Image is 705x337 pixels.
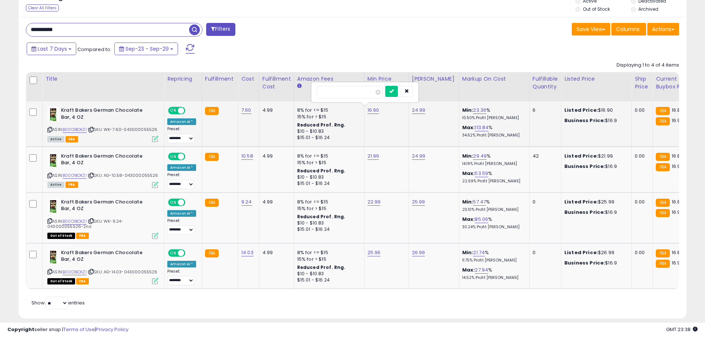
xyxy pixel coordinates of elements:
[412,107,426,114] a: 24.99
[184,108,196,114] span: OFF
[241,107,251,114] a: 7.60
[47,218,123,229] span: | SKU: WK-9.24-043000055526-2nd
[473,152,487,160] a: 29.49
[47,233,75,239] span: All listings that are currently out of stock and unavailable for purchase on Amazon
[297,226,359,233] div: $15.01 - $16.24
[205,75,235,83] div: Fulfillment
[66,136,78,142] span: FBA
[47,199,158,238] div: ASIN:
[564,249,598,256] b: Listed Price:
[672,198,684,205] span: 16.88
[462,107,473,114] b: Min:
[88,127,158,132] span: | SKU: WK-7.60-043000055526
[462,258,524,263] p: 11.75% Profit [PERSON_NAME]
[205,107,219,115] small: FBA
[31,299,85,306] span: Show: entries
[47,107,59,122] img: 417UHVPrm-L._SL40_.jpg
[297,122,346,128] b: Reduced Prof. Rng.
[47,199,59,213] img: 417UHVPrm-L._SL40_.jpg
[47,249,59,264] img: 417UHVPrm-L._SL40_.jpg
[262,107,288,114] div: 4.99
[46,75,161,83] div: Title
[647,23,679,36] button: Actions
[564,259,605,266] b: Business Price:
[564,152,598,159] b: Listed Price:
[205,153,219,161] small: FBA
[564,117,626,124] div: $16.9
[672,249,684,256] span: 16.88
[656,199,669,207] small: FBA
[462,275,524,280] p: 14.52% Profit [PERSON_NAME]
[462,225,524,230] p: 30.24% Profit [PERSON_NAME]
[297,220,359,226] div: $10 - $10.83
[297,128,359,135] div: $10 - $10.83
[462,107,524,121] div: %
[167,172,196,189] div: Preset:
[475,266,488,274] a: 27.94
[61,199,151,214] b: Kraft Bakers German Chocolate Bar, 4 OZ
[26,4,59,11] div: Clear All Filters
[169,250,178,256] span: ON
[77,46,111,53] span: Compared to:
[533,249,555,256] div: 0
[76,233,89,239] span: FBA
[167,164,196,171] div: Amazon AI *
[564,153,626,159] div: $21.99
[672,209,681,216] span: 16.9
[475,124,489,131] a: 113.84
[462,198,473,205] b: Min:
[367,249,381,256] a: 25.96
[412,249,425,256] a: 26.99
[533,107,555,114] div: 6
[462,115,524,121] p: 10.50% Profit [PERSON_NAME]
[635,75,649,91] div: Ship Price
[367,152,379,160] a: 21.99
[462,170,475,177] b: Max:
[564,117,605,124] b: Business Price:
[635,153,647,159] div: 0.00
[205,199,219,207] small: FBA
[206,23,235,36] button: Filters
[635,249,647,256] div: 0.00
[656,107,669,115] small: FBA
[672,259,681,266] span: 16.9
[635,199,647,205] div: 0.00
[473,107,486,114] a: 23.36
[617,62,679,69] div: Displaying 1 to 4 of 4 items
[297,135,359,141] div: $15.01 - $16.24
[656,75,694,91] div: Current Buybox Price
[167,75,199,83] div: Repricing
[262,75,291,91] div: Fulfillment Cost
[184,153,196,159] span: OFF
[564,107,598,114] b: Listed Price:
[564,163,626,170] div: $16.9
[564,209,626,216] div: $16.9
[297,199,359,205] div: 8% for <= $15
[114,43,178,55] button: Sep-23 - Sep-29
[88,269,158,275] span: | SKU: AG-14.03-043000055526
[241,152,253,160] a: 10.58
[473,249,485,256] a: 21.74
[63,218,87,225] a: B00OIBOKZI
[564,75,628,83] div: Listed Price
[297,114,359,120] div: 15% for > $15
[412,198,425,206] a: 25.99
[462,170,524,184] div: %
[459,72,529,101] th: The percentage added to the cost of goods (COGS) that forms the calculator for Min & Max prices.
[167,118,196,125] div: Amazon AI *
[167,218,196,235] div: Preset:
[47,182,64,188] span: All listings currently available for purchase on Amazon
[473,198,486,206] a: 57.47
[38,45,67,53] span: Last 7 Days
[169,108,178,114] span: ON
[462,267,524,280] div: %
[7,326,128,333] div: seller snap | |
[63,326,95,333] a: Terms of Use
[47,153,59,168] img: 417UHVPrm-L._SL40_.jpg
[297,83,302,90] small: Amazon Fees.
[262,153,288,159] div: 4.99
[462,124,475,131] b: Max:
[462,153,524,166] div: %
[564,260,626,266] div: $16.9
[167,210,196,217] div: Amazon AI *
